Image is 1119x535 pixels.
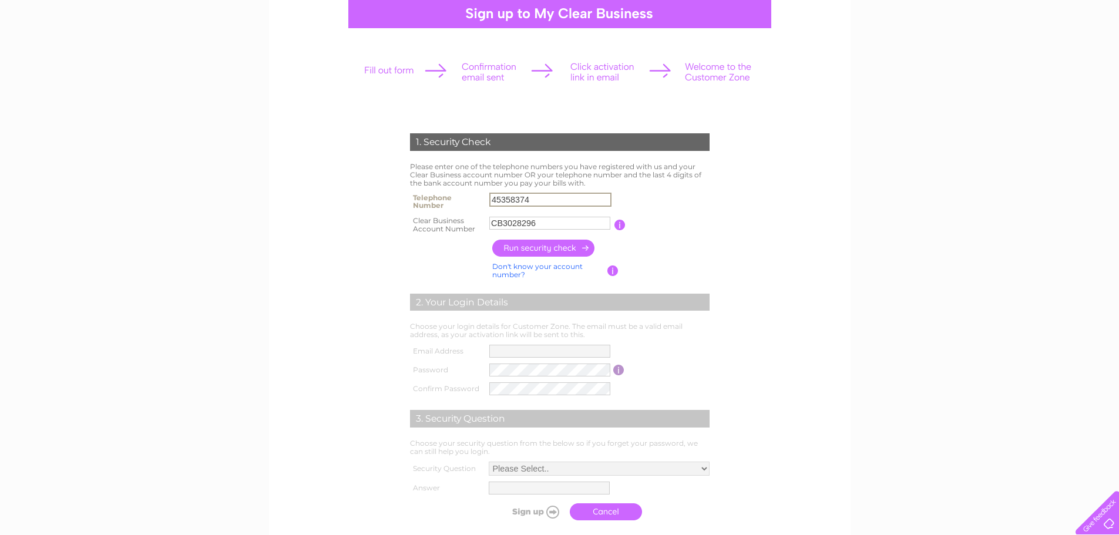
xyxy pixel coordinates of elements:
[570,503,642,520] a: Cancel
[283,6,838,57] div: Clear Business is a trading name of Verastar Limited (registered in [GEOGRAPHIC_DATA] No. 3667643...
[955,50,977,59] a: Water
[407,436,713,459] td: Choose your security question from the below so if you forget your password, we can still help yo...
[1083,50,1112,59] a: Contact
[1059,50,1076,59] a: Blog
[614,220,626,230] input: Information
[607,265,619,276] input: Information
[410,133,710,151] div: 1. Security Check
[407,213,487,237] th: Clear Business Account Number
[410,410,710,428] div: 3. Security Question
[492,262,583,279] a: Don't know your account number?
[407,160,713,190] td: Please enter one of the telephone numbers you have registered with us and your Clear Business acc...
[407,459,486,479] th: Security Question
[613,365,624,375] input: Information
[410,294,710,311] div: 2. Your Login Details
[407,361,487,379] th: Password
[407,479,486,497] th: Answer
[984,50,1010,59] a: Energy
[407,342,487,361] th: Email Address
[407,379,487,398] th: Confirm Password
[898,6,979,21] a: 0333 014 3131
[39,31,99,66] img: logo.png
[407,190,487,213] th: Telephone Number
[1017,50,1052,59] a: Telecoms
[492,503,564,520] input: Submit
[407,319,713,342] td: Choose your login details for Customer Zone. The email must be a valid email address, as your act...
